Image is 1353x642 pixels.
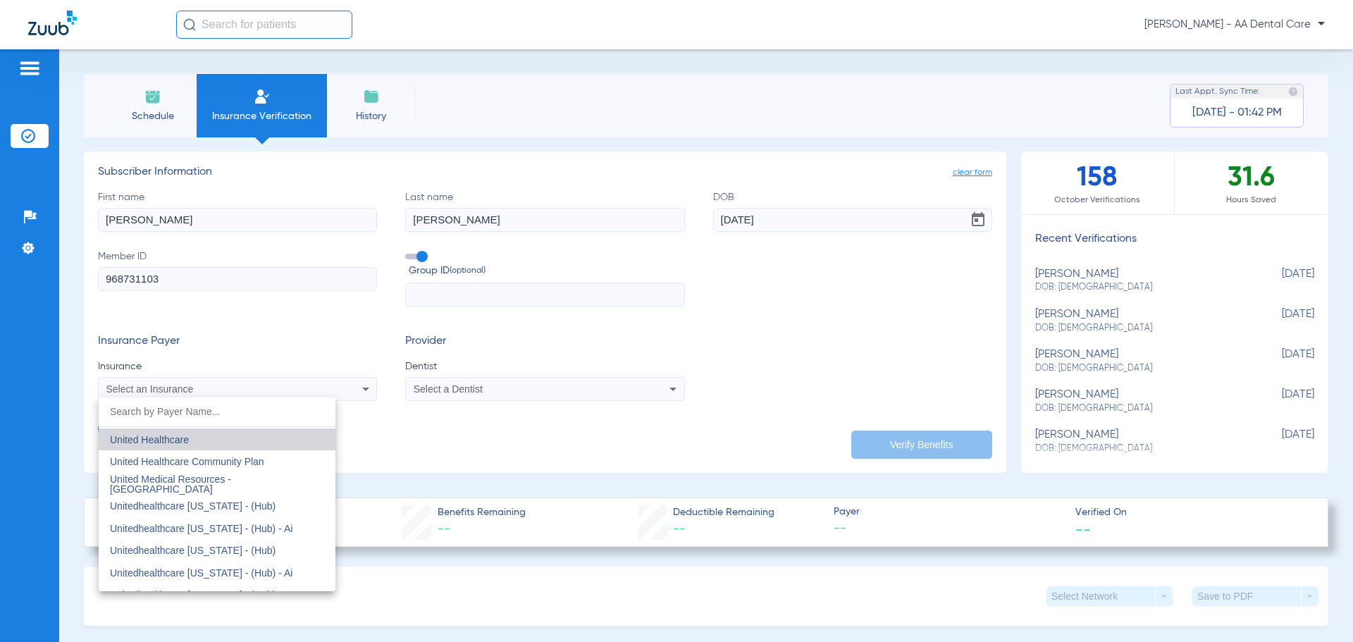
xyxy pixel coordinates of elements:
span: Unitedhealthcare [US_STATE] - (Hub) [110,589,276,600]
span: United Healthcare [110,434,189,445]
span: United Medical Resources - [GEOGRAPHIC_DATA] [110,474,231,495]
span: Unitedhealthcare [US_STATE] - (Hub) [110,545,276,556]
span: Unitedhealthcare [US_STATE] - (Hub) - Ai [110,523,292,534]
span: Unitedhealthcare [US_STATE] - (Hub) [110,500,276,512]
span: United Healthcare Community Plan [110,456,264,467]
span: Unitedhealthcare [US_STATE] - (Hub) - Ai [110,567,292,579]
input: dropdown search [99,397,335,426]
